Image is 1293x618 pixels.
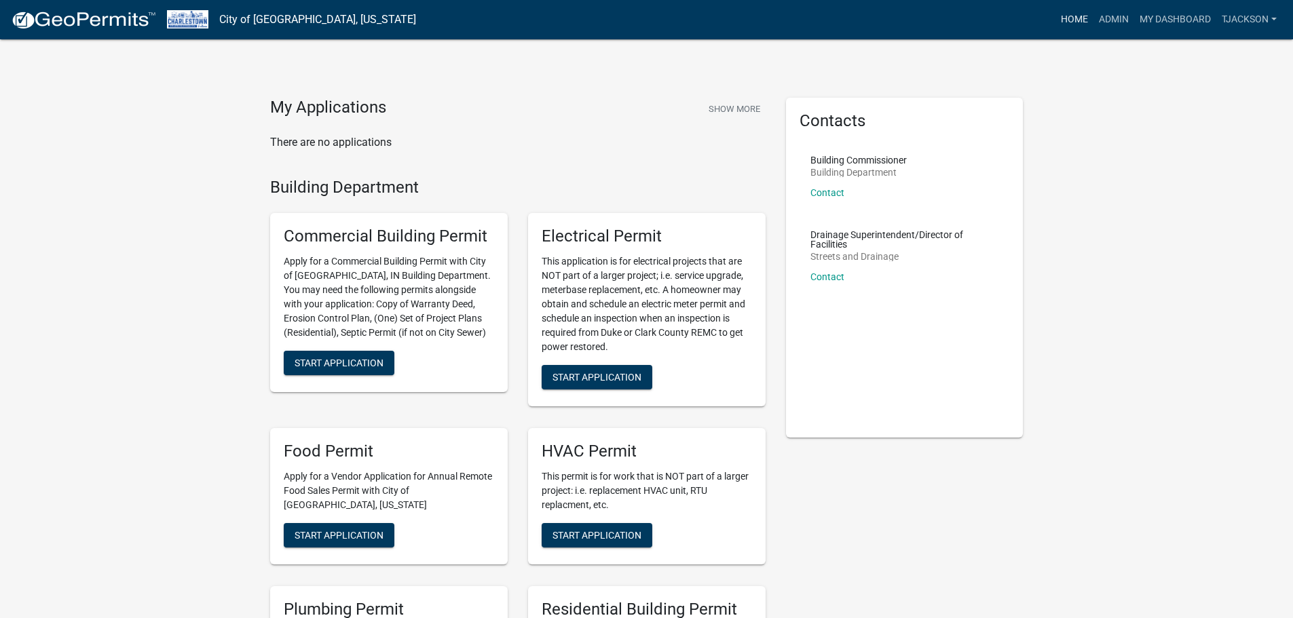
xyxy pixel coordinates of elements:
[542,469,752,512] p: This permit is for work that is NOT part of a larger project: i.e. replacement HVAC unit, RTU rep...
[270,98,386,118] h4: My Applications
[284,442,494,461] h5: Food Permit
[270,178,766,197] h4: Building Department
[1055,7,1093,33] a: Home
[542,227,752,246] h5: Electrical Permit
[542,442,752,461] h5: HVAC Permit
[552,529,641,540] span: Start Application
[284,523,394,547] button: Start Application
[1093,7,1134,33] a: Admin
[167,10,208,28] img: City of Charlestown, Indiana
[1134,7,1216,33] a: My Dashboard
[295,358,383,368] span: Start Application
[219,8,416,31] a: City of [GEOGRAPHIC_DATA], [US_STATE]
[800,111,1010,131] h5: Contacts
[284,254,494,340] p: Apply for a Commercial Building Permit with City of [GEOGRAPHIC_DATA], IN Building Department. Yo...
[542,523,652,547] button: Start Application
[270,134,766,151] p: There are no applications
[552,372,641,383] span: Start Application
[810,168,907,177] p: Building Department
[542,365,652,389] button: Start Application
[810,187,844,198] a: Contact
[1216,7,1282,33] a: TJackson
[810,252,999,261] p: Streets and Drainage
[284,469,494,512] p: Apply for a Vendor Application for Annual Remote Food Sales Permit with City of [GEOGRAPHIC_DATA]...
[542,254,752,354] p: This application is for electrical projects that are NOT part of a larger project; i.e. service u...
[703,98,766,120] button: Show More
[810,155,907,165] p: Building Commissioner
[810,271,844,282] a: Contact
[295,529,383,540] span: Start Application
[284,351,394,375] button: Start Application
[284,227,494,246] h5: Commercial Building Permit
[810,230,999,249] p: Drainage Superintendent/Director of Facilities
